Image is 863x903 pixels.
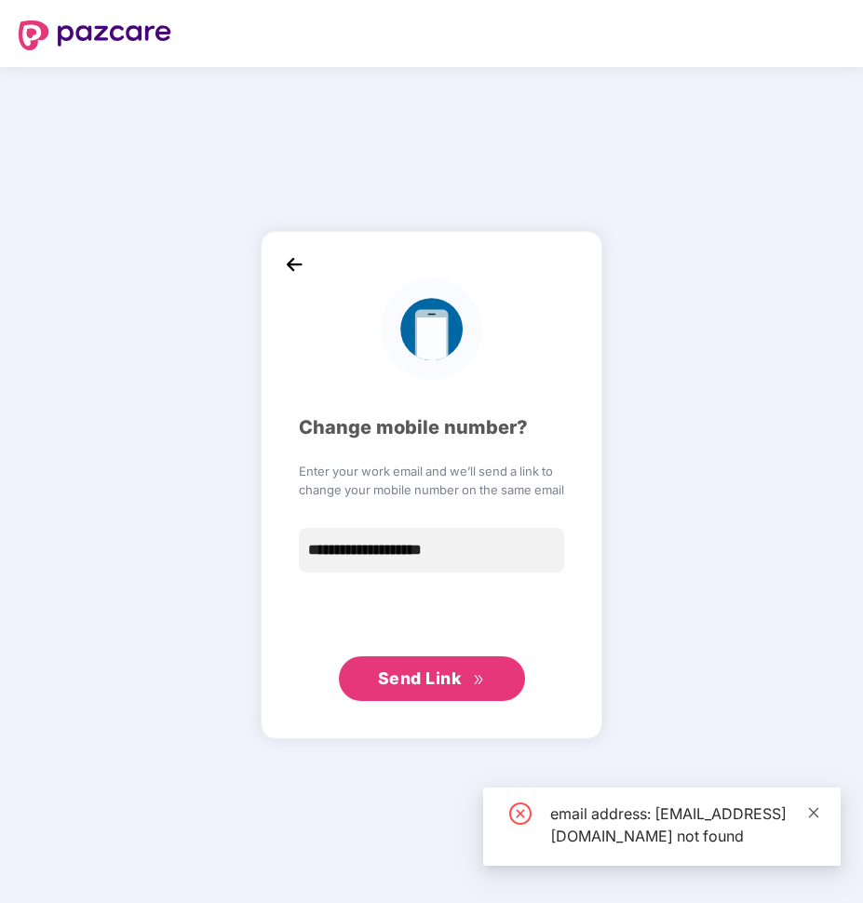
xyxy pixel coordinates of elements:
[378,668,462,688] span: Send Link
[339,656,525,701] button: Send Linkdouble-right
[280,250,308,278] img: back_icon
[473,674,485,686] span: double-right
[381,278,482,380] img: logo
[509,802,532,825] span: close-circle
[299,413,564,442] div: Change mobile number?
[299,462,564,480] span: Enter your work email and we’ll send a link to
[807,806,820,819] span: close
[550,802,818,847] div: email address: [EMAIL_ADDRESS][DOMAIN_NAME] not found
[299,480,564,499] span: change your mobile number on the same email
[19,20,171,50] img: logo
